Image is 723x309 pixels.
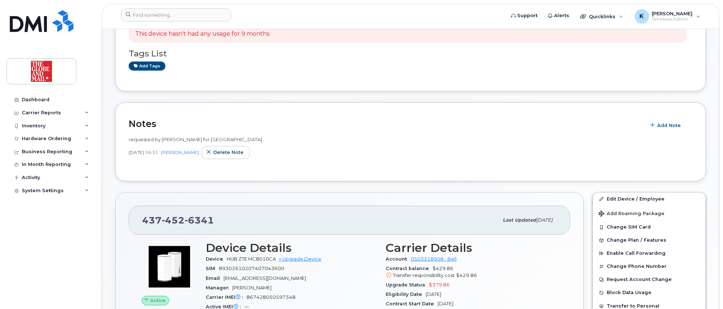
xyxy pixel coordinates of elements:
[129,136,262,142] span: requested by [PERSON_NAME] for [GEOGRAPHIC_DATA]
[652,11,693,16] span: [PERSON_NAME]
[386,241,558,254] h3: Carrier Details
[457,273,477,278] span: $429.86
[129,62,165,71] a: Add tags
[599,211,664,218] span: Add Roaming Package
[386,301,438,306] span: Contract Start Date
[503,217,536,223] span: Last updated
[593,206,706,221] button: Add Roaming Package
[630,9,706,24] div: Keith
[593,221,706,234] button: Change SIM Card
[386,282,429,288] span: Upgrade Status
[543,8,574,23] a: Alerts
[206,241,377,254] h3: Device Details
[206,266,219,271] span: SIM
[589,13,615,19] span: Quicklinks
[411,256,457,262] a: 0503318908 - Bell
[129,118,642,129] h2: Notes
[386,256,411,262] span: Account
[206,285,232,290] span: Manager
[227,256,276,262] span: HUB ZTE MC8010CA
[536,217,553,223] span: [DATE]
[438,301,454,306] span: [DATE]
[386,266,433,271] span: Contract balance
[386,292,426,297] span: Eligibility Date
[202,146,250,159] button: Delete note
[162,215,185,226] span: 452
[161,150,199,155] a: [PERSON_NAME]
[213,149,244,156] span: Delete note
[185,215,214,226] span: 6341
[129,49,692,58] h3: Tags List
[640,12,644,21] span: K
[593,193,706,206] a: Edit Device / Employee
[386,266,558,279] span: $429.86
[429,282,450,288] span: $379.86
[246,294,296,300] span: 867428050597348
[145,149,158,155] span: 06:51
[593,247,706,260] button: Enable Call Forwarding
[135,30,269,38] p: This device hasn't had any usage for 9 months
[224,276,306,281] span: [EMAIL_ADDRESS][DOMAIN_NAME]
[593,260,706,273] button: Change Phone Number
[148,245,191,289] img: image20231002-3703462-1jz5835.jpeg
[142,215,214,226] span: 437
[150,297,166,304] span: Active
[129,149,144,155] span: [DATE]
[607,238,666,243] span: Change Plan / Features
[593,273,706,286] button: Request Account Change
[554,12,569,19] span: Alerts
[657,122,681,129] span: Add Note
[426,292,442,297] span: [DATE]
[646,119,687,132] button: Add Note
[219,266,284,271] span: 89302610207407043600
[575,9,628,24] div: Quicklinks
[607,251,666,256] span: Enable Call Forwarding
[593,286,706,299] button: Block Data Usage
[279,256,321,262] a: + Upgrade Device
[121,8,231,21] input: Find something...
[206,276,224,281] span: Email
[652,16,693,22] span: Wireless Admin
[206,256,227,262] span: Device
[393,273,455,278] span: Transfer responsibility cost
[506,8,543,23] a: Support
[206,294,246,300] span: Carrier IMEI
[232,285,272,290] span: [PERSON_NAME]
[517,12,538,19] span: Support
[593,234,706,247] button: Change Plan / Features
